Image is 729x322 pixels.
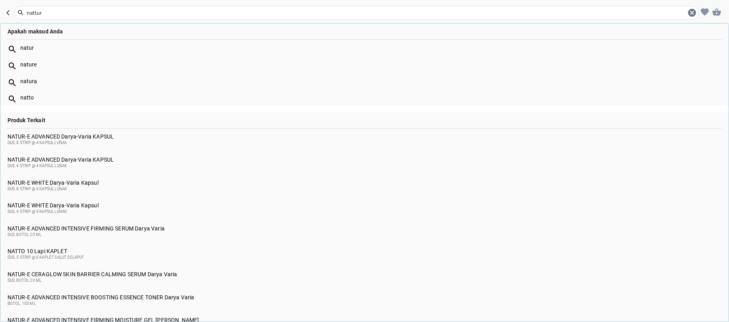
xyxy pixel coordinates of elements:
span: DUS, 4 STRIP @ 4 KAPSUL LUNAK [8,164,67,168]
div: Produk Terkait [0,112,729,128]
span: DUS, 8 STRIP @ 4 KAPSUL LUNAK [8,141,67,145]
div: natto [20,94,722,101]
span: DUS, 5 STRIP @ 6 KAPLET SALUT SELAPUT [8,255,84,260]
div: NATUR-E WHITE Darya-Varia Kapsul [8,202,722,215]
div: nature [20,61,722,68]
div: NATUR-E WHITE Darya-Varia Kapsul [8,180,722,192]
div: NATUR-E ADVANCED Darya-Varia KAPSUL [8,133,722,146]
span: DUS, BOTOL 20 ML [8,232,42,237]
span: DUS, 8 STRIP @ 4 KAPSUL LUNAK [8,187,67,191]
div: NATUR-E ADVANCED INTENSIVE BOOSTING ESSENCE TONER Darya Varia [8,294,722,307]
div: natur [20,45,722,51]
div: natura [20,78,722,84]
div: Apakah maksud Anda [0,23,729,39]
div: NATUR-E ADVANCED INTENSIVE FIRMING SERUM Darya Varia [8,225,722,238]
span: BOTOL, 100 ML [8,301,36,306]
span: DUS, 4 STRIP @ 4 KAPSUL LUNAK [8,209,67,214]
div: NATUR-E CERAGLOW SKIN BARRIER CALMING SERUM Darya Varia [8,271,722,284]
div: NATTO 10 Lapi KAPLET [8,248,722,261]
span: DUS, BOTOL 20 ML [8,278,42,283]
div: NATUR-E ADVANCED Darya-Varia KAPSUL [8,156,722,169]
input: Cari 4000+ produk di sini [26,9,687,17]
